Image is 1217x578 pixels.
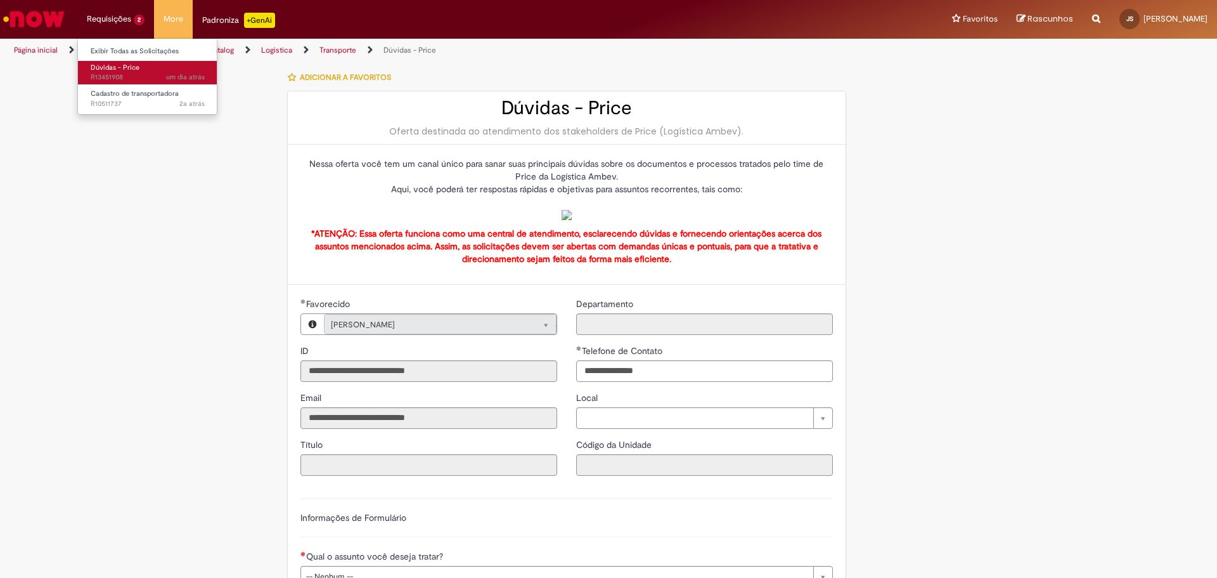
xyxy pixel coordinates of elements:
a: Transporte [319,45,356,55]
span: um dia atrás [166,72,205,82]
a: Logistica [261,45,292,55]
span: Somente leitura - Código da Unidade [576,439,654,450]
div: Oferta destinada ao atendimento dos stakeholders de Price (Logística Ambev). [300,125,833,138]
a: Aberto R13451908 : Dúvidas - Price [78,61,217,84]
span: Somente leitura - Departamento [576,298,636,310]
input: Telefone de Contato [576,360,833,382]
input: Título [300,454,557,476]
p: +GenAi [244,13,275,28]
label: Somente leitura - Email [300,391,324,404]
span: Somente leitura - Título [300,439,325,450]
img: ServiceNow [1,6,67,32]
span: Local [576,392,600,404]
label: Somente leitura - ID [300,345,311,357]
a: Exibir Todas as Solicitações [78,44,217,58]
span: R10511737 [91,99,205,109]
span: Dúvidas - Price [91,63,139,72]
p: Nessa oferta você tem um canal único para sanar suas principais dúvidas sobre os documentos e pro... [300,157,833,221]
ul: Trilhas de página [10,39,802,62]
div: Padroniza [202,13,275,28]
span: R13451908 [91,72,205,82]
span: Qual o assunto você deseja tratar? [306,551,446,562]
input: Email [300,407,557,429]
span: Somente leitura - ID [300,345,311,357]
span: Somente leitura - Email [300,392,324,404]
span: More [164,13,183,25]
h2: Dúvidas - Price [300,98,833,119]
span: 2 [134,15,145,25]
span: Requisições [87,13,131,25]
span: Obrigatório Preenchido [576,346,582,351]
span: Telefone de Contato [582,345,665,357]
label: Somente leitura - Código da Unidade [576,438,654,451]
img: sys_attachment.do [562,210,572,220]
span: JS [1126,15,1133,23]
label: Somente leitura - Título [300,438,325,451]
input: Departamento [576,313,833,335]
a: Aberto R10511737 : Cadastro de transportadora [78,87,217,110]
label: Somente leitura - Necessários - Favorecido [300,298,352,310]
strong: *ATENÇÃO: Essa oferta funciona como uma central de atendimento, esclarecendo dúvidas e fornecendo... [311,228,821,265]
a: [PERSON_NAME]Limpar campo Favorecido [324,314,557,334]
label: Informações de Formulário [300,512,406,523]
span: Rascunhos [1027,13,1073,25]
time: 04/10/2023 17:17:20 [179,99,205,108]
span: Adicionar a Favoritos [300,72,391,82]
span: Necessários - Favorecido [306,298,352,310]
span: Necessários [300,551,306,556]
span: Obrigatório Preenchido [300,299,306,304]
button: Adicionar a Favoritos [287,64,398,91]
label: Somente leitura - Departamento [576,298,636,310]
button: Favorecido, Visualizar este registro José da Silva [301,314,324,334]
span: Cadastro de transportadora [91,89,179,98]
span: [PERSON_NAME] [1143,13,1207,24]
span: [PERSON_NAME] [331,315,524,335]
a: Limpar campo Local [576,407,833,429]
a: Dúvidas - Price [383,45,436,55]
span: Favoritos [963,13,998,25]
input: Código da Unidade [576,454,833,476]
a: Página inicial [14,45,58,55]
a: Rascunhos [1017,13,1073,25]
span: 2a atrás [179,99,205,108]
input: ID [300,360,557,382]
time: 27/08/2025 11:30:38 [166,72,205,82]
ul: Requisições [77,38,217,115]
